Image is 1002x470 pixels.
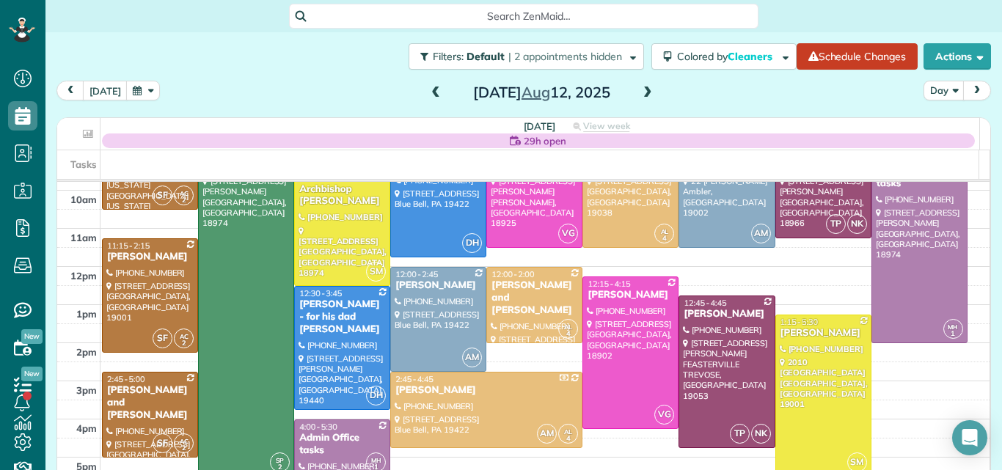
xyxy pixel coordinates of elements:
div: [PERSON_NAME] and [PERSON_NAME] [106,384,194,422]
span: TP [826,214,846,234]
span: Default [467,50,505,63]
span: SM [366,262,386,282]
span: AM [462,348,482,367]
div: Admin Office tasks [299,432,386,457]
span: 2:45 - 5:00 [107,374,145,384]
small: 2 [175,441,193,455]
span: Tasks [70,158,97,170]
small: 4 [559,327,577,341]
span: 2pm [76,346,97,358]
button: Day [924,81,965,100]
div: [PERSON_NAME] [395,279,482,292]
div: [PERSON_NAME] [106,251,194,263]
div: [PERSON_NAME] and [PERSON_NAME] [491,279,578,317]
div: [PERSON_NAME] [587,289,674,301]
button: Filters: Default | 2 appointments hidden [409,43,644,70]
span: AL [564,427,572,436]
button: next [963,81,991,100]
span: Cleaners [728,50,775,63]
button: [DATE] [83,81,128,100]
span: MH [371,456,381,464]
small: 4 [559,432,577,446]
span: 11am [70,232,97,243]
span: 12:15 - 4:15 [588,279,630,289]
span: SF [153,433,172,453]
span: 29h open [524,133,566,148]
span: AC [180,189,189,197]
span: AM [537,424,557,444]
button: Colored byCleaners [651,43,797,70]
span: VG [654,405,674,425]
span: AC [180,437,189,445]
div: Open Intercom Messenger [952,420,987,455]
span: AL [661,227,669,235]
span: TP [730,424,750,444]
span: 12:30 - 3:45 [299,288,342,298]
span: Aug [522,83,550,101]
span: VG [558,224,578,243]
span: Filters: [433,50,464,63]
div: [PERSON_NAME] [683,308,770,320]
span: [DATE] [524,120,555,132]
div: [PERSON_NAME] [395,384,578,397]
div: [PERSON_NAME] [780,327,867,339]
span: New [21,367,43,381]
button: Actions [924,43,991,70]
span: New [21,329,43,344]
span: AM [751,224,771,243]
div: [PERSON_NAME] - for his dad [PERSON_NAME] [299,298,386,336]
small: 4 [655,232,673,246]
small: 2 [175,194,193,208]
span: AL [564,323,572,331]
span: SF [153,328,172,348]
button: prev [56,81,84,100]
span: View week [583,120,630,132]
h2: [DATE] 12, 2025 [450,84,633,100]
a: Schedule Changes [797,43,918,70]
span: 12:45 - 4:45 [684,298,726,308]
span: 4:00 - 5:30 [299,422,337,432]
small: 2 [175,337,193,350]
span: 4pm [76,422,97,434]
span: NK [751,424,771,444]
span: 12pm [70,270,97,282]
span: 12:00 - 2:00 [491,269,534,279]
span: Colored by [677,50,778,63]
span: AC [180,332,189,340]
span: 10am [70,194,97,205]
span: DH [462,233,482,253]
small: 1 [944,327,962,341]
span: 3pm [76,384,97,396]
span: NK [847,214,867,234]
span: 1pm [76,308,97,320]
span: DH [366,386,386,405]
span: SP [276,456,284,464]
span: 12:00 - 2:45 [395,269,438,279]
span: 11:15 - 2:15 [107,240,150,251]
span: 1:15 - 5:30 [780,317,819,327]
span: 2:45 - 4:45 [395,374,434,384]
span: MH [948,323,958,331]
span: | 2 appointments hidden [508,50,622,63]
span: SF [153,186,172,205]
a: Filters: Default | 2 appointments hidden [401,43,644,70]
